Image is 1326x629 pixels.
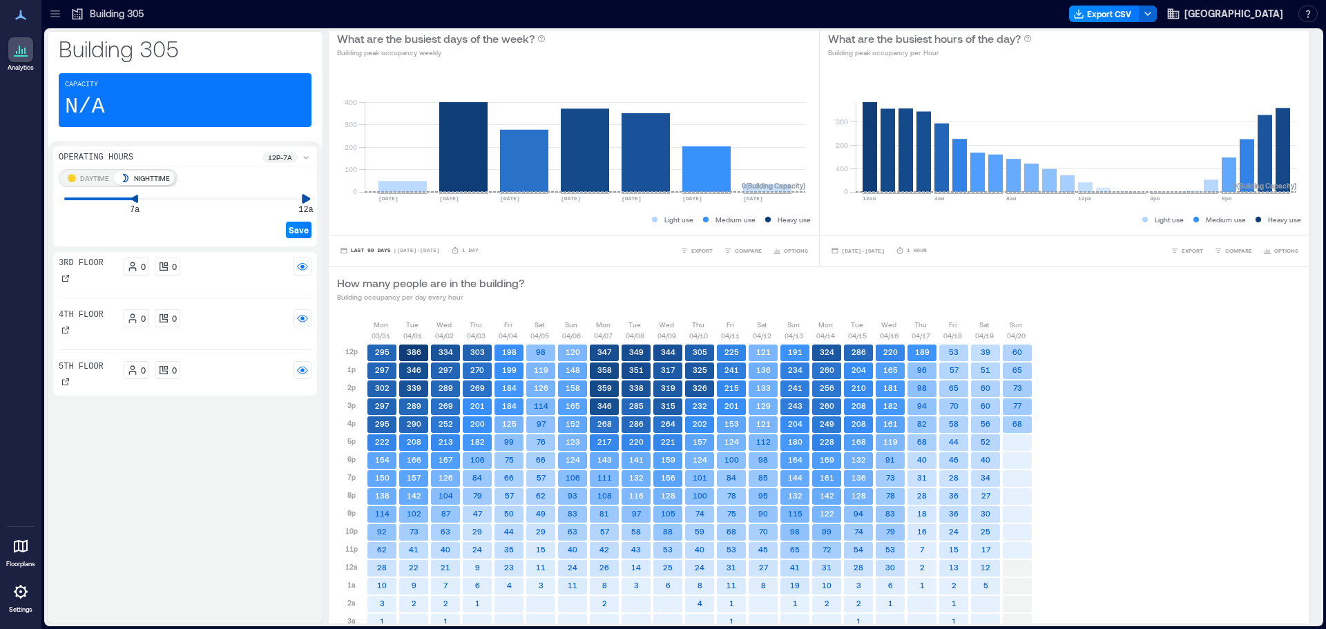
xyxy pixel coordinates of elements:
[347,454,356,465] p: 6p
[345,346,358,357] p: 12p
[439,491,453,500] text: 104
[565,319,577,330] p: Sun
[852,383,866,392] text: 210
[535,319,544,330] p: Sat
[693,365,707,374] text: 325
[693,347,707,356] text: 305
[337,291,524,302] p: Building occupancy per day every hour
[724,401,739,410] text: 201
[788,473,803,482] text: 144
[1162,3,1287,25] button: [GEOGRAPHIC_DATA]
[661,473,675,482] text: 156
[345,165,357,173] tspan: 100
[374,319,388,330] p: Mon
[141,365,146,376] p: 0
[724,383,739,392] text: 215
[721,330,740,341] p: 04/11
[907,246,927,255] p: 1 Hour
[534,383,548,392] text: 126
[981,437,990,446] text: 52
[566,365,580,374] text: 148
[505,455,514,464] text: 75
[59,152,133,163] p: Operating Hours
[141,313,146,324] p: 0
[407,383,421,392] text: 339
[372,330,390,341] p: 03/31
[883,419,898,428] text: 161
[661,383,675,392] text: 319
[436,319,452,330] p: Wed
[2,530,39,572] a: Floorplans
[502,347,517,356] text: 198
[566,419,580,428] text: 152
[788,437,803,446] text: 180
[756,383,771,392] text: 133
[820,419,834,428] text: 249
[337,275,524,291] p: How many people are in the building?
[678,244,715,258] button: EXPORT
[735,246,762,255] span: COMPARE
[406,319,419,330] p: Tue
[566,437,580,446] text: 123
[470,437,485,446] text: 182
[661,455,675,464] text: 159
[885,455,895,464] text: 91
[917,383,927,392] text: 98
[724,437,739,446] text: 124
[597,473,612,482] text: 111
[835,117,847,126] tspan: 300
[1069,6,1140,22] button: Export CSV
[661,365,675,374] text: 317
[788,383,803,392] text: 241
[597,365,612,374] text: 358
[1225,246,1252,255] span: COMPARE
[664,214,693,225] p: Light use
[835,141,847,149] tspan: 200
[347,490,356,501] p: 8p
[1168,244,1206,258] button: EXPORT
[883,347,898,356] text: 220
[1010,319,1022,330] p: Sun
[981,473,990,482] text: 34
[3,33,38,76] a: Analytics
[820,473,834,482] text: 161
[347,364,356,375] p: 1p
[345,98,357,106] tspan: 400
[534,365,548,374] text: 119
[597,383,612,392] text: 359
[375,383,390,392] text: 302
[59,258,104,269] p: 3rd Floor
[629,401,644,410] text: 285
[407,347,421,356] text: 386
[172,313,177,324] p: 0
[753,330,771,341] p: 04/12
[470,347,485,356] text: 303
[622,195,642,202] text: [DATE]
[758,473,768,482] text: 85
[566,455,580,464] text: 124
[375,491,390,500] text: 138
[943,330,962,341] p: 04/18
[949,383,959,392] text: 65
[596,319,611,330] p: Mon
[347,436,356,447] p: 5p
[337,47,546,58] p: Building peak occupancy weekly
[439,195,459,202] text: [DATE]
[852,365,866,374] text: 204
[337,30,535,47] p: What are the busiest days of the week?
[407,419,421,428] text: 290
[375,401,390,410] text: 297
[502,419,517,428] text: 125
[691,246,713,255] span: EXPORT
[784,246,808,255] span: OPTIONS
[1211,244,1255,258] button: COMPARE
[693,419,707,428] text: 202
[1012,419,1022,428] text: 68
[470,319,482,330] p: Thu
[439,383,453,392] text: 289
[1013,401,1022,410] text: 77
[566,383,580,392] text: 158
[1274,246,1298,255] span: OPTIONS
[1155,214,1184,225] p: Light use
[886,473,895,482] text: 73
